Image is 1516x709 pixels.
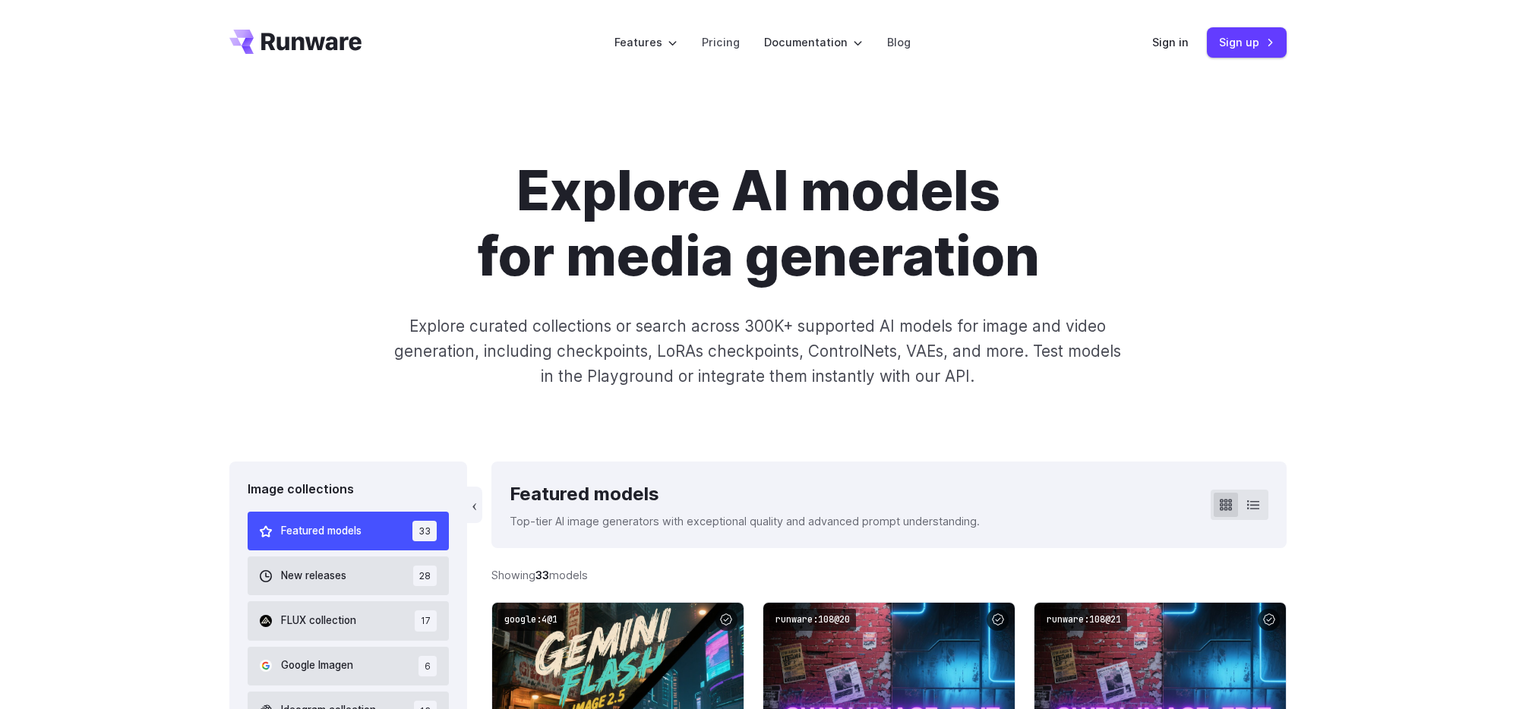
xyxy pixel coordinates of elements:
a: Pricing [702,33,740,51]
div: Featured models [510,480,980,509]
a: Sign up [1207,27,1287,57]
div: Showing models [491,566,588,584]
a: Blog [887,33,911,51]
span: New releases [281,568,346,585]
button: New releases 28 [248,556,449,595]
span: 6 [418,656,437,676]
span: 33 [412,521,437,541]
p: Explore curated collections or search across 300K+ supported AI models for image and video genera... [388,314,1128,389]
strong: 33 [535,569,549,581]
button: Featured models 33 [248,512,449,550]
h1: Explore AI models for media generation [335,158,1181,289]
a: Go to / [229,30,362,54]
button: ‹ [467,487,482,523]
label: Features [614,33,677,51]
label: Documentation [764,33,863,51]
span: 17 [415,610,437,631]
span: Google Imagen [281,657,353,674]
div: Image collections [248,480,449,499]
button: FLUX collection 17 [248,601,449,640]
span: 28 [413,566,437,586]
span: FLUX collection [281,613,356,629]
code: google:4@1 [498,609,564,631]
p: Top-tier AI image generators with exceptional quality and advanced prompt understanding. [510,512,980,530]
span: Featured models [281,523,362,540]
code: runware:108@20 [769,609,856,631]
button: Google Imagen 6 [248,647,449,685]
code: runware:108@21 [1041,609,1127,631]
a: Sign in [1152,33,1189,51]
